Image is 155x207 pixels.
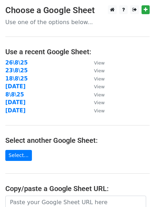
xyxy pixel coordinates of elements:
a: View [87,67,105,74]
p: Use one of the options below... [5,18,150,26]
small: View [94,108,105,113]
small: View [94,60,105,66]
a: 8\8\25 [5,91,24,98]
small: View [94,76,105,82]
small: View [94,68,105,73]
h4: Select another Google Sheet: [5,136,150,145]
a: 18\8\25 [5,75,28,82]
a: Select... [5,150,32,161]
a: [DATE] [5,107,26,114]
a: View [87,91,105,98]
iframe: Chat Widget [120,173,155,207]
h4: Copy/paste a Google Sheet URL: [5,184,150,193]
a: View [87,60,105,66]
a: 23\8\25 [5,67,28,74]
a: [DATE] [5,99,26,106]
h3: Choose a Google Sheet [5,5,150,16]
small: View [94,84,105,89]
h4: Use a recent Google Sheet: [5,47,150,56]
a: View [87,107,105,114]
a: 26\8\25 [5,60,28,66]
a: View [87,75,105,82]
a: [DATE] [5,83,26,90]
small: View [94,100,105,105]
a: View [87,99,105,106]
a: View [87,83,105,90]
small: View [94,92,105,97]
